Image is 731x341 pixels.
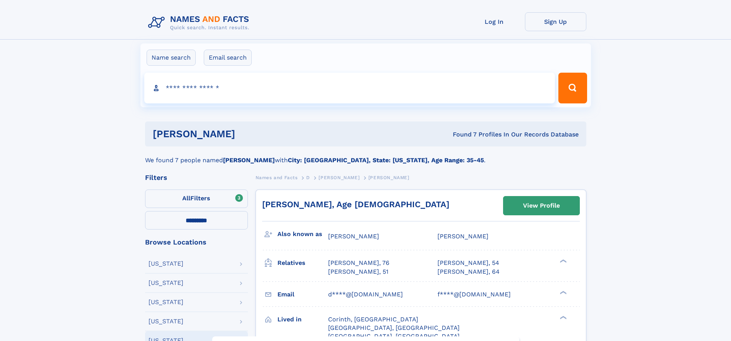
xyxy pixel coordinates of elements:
[328,316,418,323] span: Corinth, [GEOGRAPHIC_DATA]
[523,197,560,215] div: View Profile
[149,299,183,305] div: [US_STATE]
[328,233,379,240] span: [PERSON_NAME]
[344,130,579,139] div: Found 7 Profiles In Our Records Database
[368,175,409,180] span: [PERSON_NAME]
[328,333,460,340] span: [GEOGRAPHIC_DATA], [GEOGRAPHIC_DATA]
[145,12,256,33] img: Logo Names and Facts
[262,200,449,209] a: [PERSON_NAME], Age [DEMOGRAPHIC_DATA]
[277,256,328,269] h3: Relatives
[306,173,310,182] a: D
[437,268,500,276] a: [PERSON_NAME], 64
[223,156,275,164] b: [PERSON_NAME]
[145,174,248,181] div: Filters
[464,12,525,31] a: Log In
[503,196,579,215] a: View Profile
[437,233,488,240] span: [PERSON_NAME]
[277,313,328,326] h3: Lived in
[149,280,183,286] div: [US_STATE]
[558,73,587,103] button: Search Button
[525,12,586,31] a: Sign Up
[149,261,183,267] div: [US_STATE]
[145,190,248,208] label: Filters
[204,50,252,66] label: Email search
[328,324,460,331] span: [GEOGRAPHIC_DATA], [GEOGRAPHIC_DATA]
[328,259,389,267] a: [PERSON_NAME], 76
[147,50,196,66] label: Name search
[558,259,567,264] div: ❯
[145,239,248,246] div: Browse Locations
[149,318,183,324] div: [US_STATE]
[558,290,567,295] div: ❯
[145,146,586,165] div: We found 7 people named with .
[153,129,344,139] h1: [PERSON_NAME]
[182,195,190,202] span: All
[306,175,310,180] span: D
[288,156,484,164] b: City: [GEOGRAPHIC_DATA], State: [US_STATE], Age Range: 35-45
[328,268,388,276] a: [PERSON_NAME], 51
[277,228,328,241] h3: Also known as
[558,315,567,320] div: ❯
[318,173,360,182] a: [PERSON_NAME]
[437,259,499,267] a: [PERSON_NAME], 54
[144,73,555,103] input: search input
[277,288,328,301] h3: Email
[318,175,360,180] span: [PERSON_NAME]
[256,173,298,182] a: Names and Facts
